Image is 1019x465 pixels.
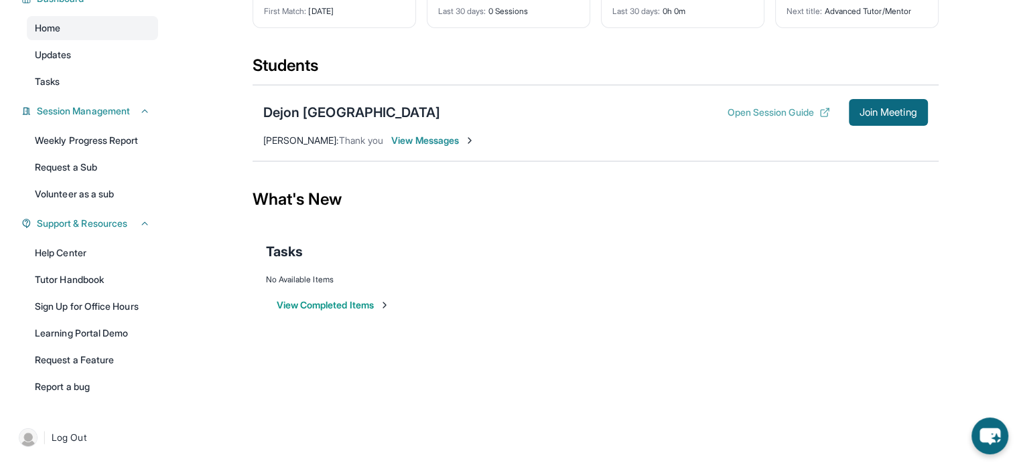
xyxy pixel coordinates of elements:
[35,48,72,62] span: Updates
[253,170,939,229] div: What's New
[971,417,1008,454] button: chat-button
[266,274,925,285] div: No Available Items
[27,43,158,67] a: Updates
[27,241,158,265] a: Help Center
[27,321,158,345] a: Learning Portal Demo
[27,70,158,94] a: Tasks
[31,217,150,230] button: Support & Resources
[264,6,307,16] span: First Match :
[787,6,823,16] span: Next title :
[727,106,829,119] button: Open Session Guide
[37,104,130,118] span: Session Management
[31,104,150,118] button: Session Management
[35,75,60,88] span: Tasks
[27,375,158,399] a: Report a bug
[35,21,60,35] span: Home
[253,55,939,84] div: Students
[27,268,158,292] a: Tutor Handbook
[52,431,86,444] span: Log Out
[464,135,475,146] img: Chevron-Right
[27,128,158,153] a: Weekly Progress Report
[27,294,158,318] a: Sign Up for Office Hours
[277,298,390,312] button: View Completed Items
[263,103,440,122] div: Dejon [GEOGRAPHIC_DATA]
[339,134,384,146] span: Thank you
[438,6,486,16] span: Last 30 days :
[37,217,127,230] span: Support & Resources
[27,182,158,206] a: Volunteer as a sub
[391,134,475,147] span: View Messages
[612,6,661,16] span: Last 30 days :
[27,348,158,372] a: Request a Feature
[19,428,38,447] img: user-img
[849,99,928,126] button: Join Meeting
[263,134,339,146] span: [PERSON_NAME] :
[43,430,46,446] span: |
[27,155,158,179] a: Request a Sub
[27,16,158,40] a: Home
[13,423,158,452] a: |Log Out
[266,242,303,261] span: Tasks
[860,108,917,116] span: Join Meeting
